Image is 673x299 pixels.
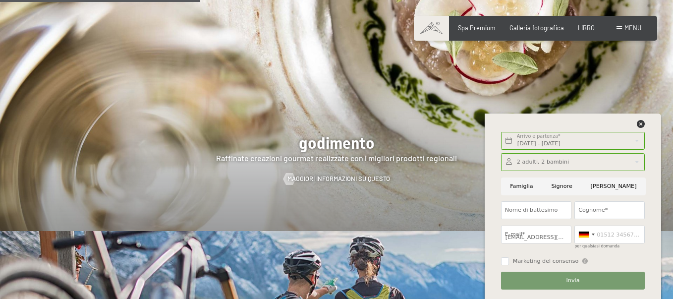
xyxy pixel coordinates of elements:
div: Germania (Germania): +49 [575,226,598,243]
input: 01512 3456789 [574,226,645,243]
button: Invia [501,272,645,290]
font: Invia [566,277,580,284]
a: Spa Premium [458,24,496,32]
font: Marketing del consenso [513,258,579,264]
a: Maggiori informazioni su questo [283,175,390,183]
font: Maggiori informazioni su questo [287,175,390,182]
font: per qualsiasi domanda [574,244,619,248]
a: Galleria fotografica [509,24,564,32]
font: menu [624,24,641,32]
a: LIBRO [578,24,595,32]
